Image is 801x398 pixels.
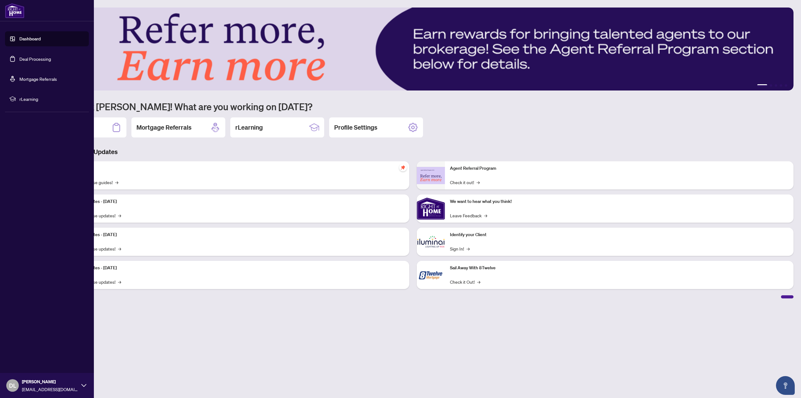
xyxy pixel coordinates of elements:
[467,245,470,252] span: →
[450,165,788,172] p: Agent Referral Program
[66,265,404,271] p: Platform Updates - [DATE]
[33,147,793,156] h3: Brokerage & Industry Updates
[118,245,121,252] span: →
[450,212,487,219] a: Leave Feedback→
[399,164,407,171] span: pushpin
[235,123,263,132] h2: rLearning
[136,123,191,132] h2: Mortgage Referrals
[780,84,782,87] button: 4
[450,198,788,205] p: We want to hear what you think!
[450,278,480,285] a: Check it Out!→
[417,194,445,223] img: We want to hear what you think!
[450,245,470,252] a: Sign In!→
[19,36,41,42] a: Dashboard
[22,386,78,393] span: [EMAIL_ADDRESS][DOMAIN_NAME]
[19,76,57,82] a: Mortgage Referrals
[775,84,777,87] button: 3
[66,231,404,238] p: Platform Updates - [DATE]
[450,265,788,271] p: Sail Away With 8Twelve
[5,3,24,18] img: logo
[417,167,445,184] img: Agent Referral Program
[334,123,377,132] h2: Profile Settings
[33,8,793,90] img: Slide 0
[66,198,404,205] p: Platform Updates - [DATE]
[770,84,772,87] button: 2
[477,278,480,285] span: →
[450,231,788,238] p: Identify your Client
[9,381,16,390] span: DL
[19,56,51,62] a: Deal Processing
[484,212,487,219] span: →
[417,261,445,289] img: Sail Away With 8Twelve
[477,179,480,186] span: →
[785,84,787,87] button: 5
[757,84,767,87] button: 1
[19,96,84,102] span: rLearning
[115,179,118,186] span: →
[776,376,795,395] button: Open asap
[33,101,793,112] h1: Welcome back [PERSON_NAME]! What are you working on [DATE]?
[66,165,404,172] p: Self-Help
[417,228,445,256] img: Identify your Client
[118,212,121,219] span: →
[22,378,78,385] span: [PERSON_NAME]
[118,278,121,285] span: →
[450,179,480,186] a: Check it out!→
